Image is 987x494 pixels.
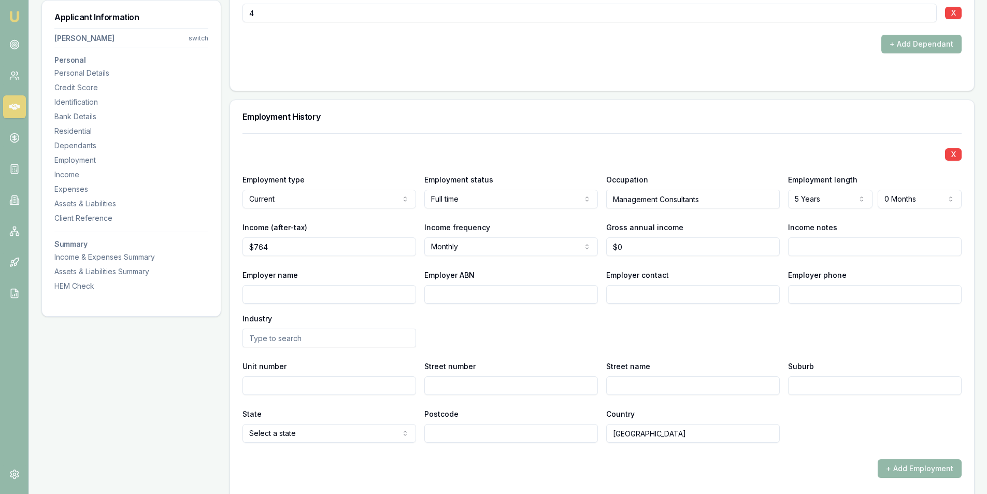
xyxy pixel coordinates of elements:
[54,155,208,165] div: Employment
[242,362,287,371] label: Unit number
[242,237,416,256] input: $
[606,362,650,371] label: Street name
[242,175,305,184] label: Employment type
[54,126,208,136] div: Residential
[606,223,683,232] label: Gross annual income
[242,329,416,347] input: Type to search
[54,13,208,21] h3: Applicant Information
[54,252,208,262] div: Income & Expenses Summary
[242,112,962,121] h3: Employment History
[788,271,847,279] label: Employer phone
[54,199,208,209] div: Assets & Liabilities
[424,362,476,371] label: Street number
[54,111,208,122] div: Bank Details
[189,34,208,43] div: switch
[54,97,208,107] div: Identification
[54,140,208,151] div: Dependants
[424,175,493,184] label: Employment status
[788,175,857,184] label: Employment length
[606,271,669,279] label: Employer contact
[54,68,208,78] div: Personal Details
[242,223,307,232] label: Income (after-tax)
[54,241,208,248] h3: Summary
[54,281,208,291] div: HEM Check
[606,175,648,184] label: Occupation
[788,223,837,232] label: Income notes
[54,184,208,194] div: Expenses
[242,314,272,323] label: Industry
[54,266,208,277] div: Assets & Liabilities Summary
[945,7,962,19] button: X
[424,271,475,279] label: Employer ABN
[242,410,262,418] label: State
[945,148,962,161] button: X
[8,10,21,23] img: emu-icon-u.png
[424,223,490,232] label: Income frequency
[606,410,635,418] label: Country
[54,170,208,180] div: Income
[788,362,814,371] label: Suburb
[606,237,780,256] input: $
[54,82,208,93] div: Credit Score
[424,410,459,418] label: Postcode
[54,213,208,223] div: Client Reference
[242,271,298,279] label: Employer name
[54,57,208,64] h3: Personal
[878,459,962,478] button: + Add Employment
[881,35,962,53] button: + Add Dependant
[54,33,115,44] div: [PERSON_NAME]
